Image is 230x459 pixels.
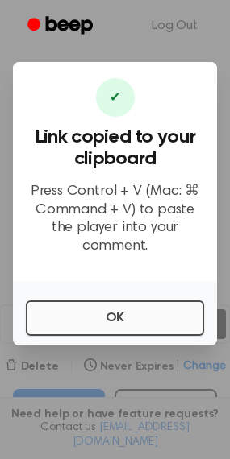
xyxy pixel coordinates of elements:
[96,78,135,117] div: ✔
[26,300,204,336] button: OK
[26,126,204,170] h3: Link copied to your clipboard
[16,10,107,42] a: Beep
[136,6,214,45] a: Log Out
[26,183,204,255] p: Press Control + V (Mac: ⌘ Command + V) to paste the player into your comment.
